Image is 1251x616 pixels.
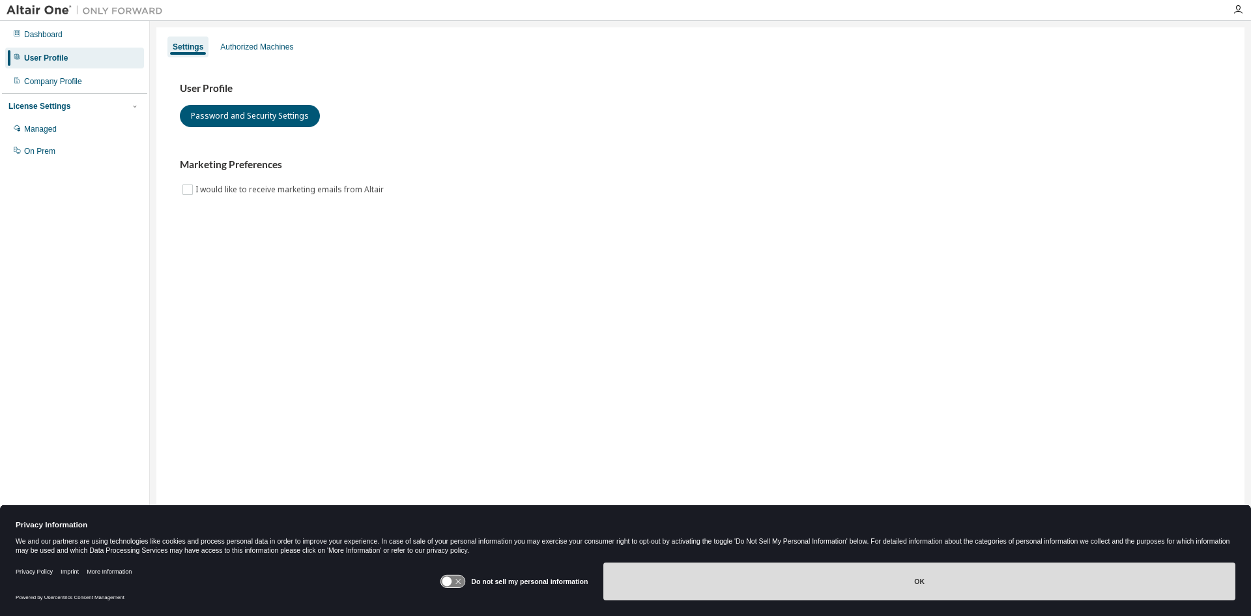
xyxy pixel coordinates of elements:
[180,158,1221,171] h3: Marketing Preferences
[220,42,293,52] div: Authorized Machines
[180,82,1221,95] h3: User Profile
[180,105,320,127] button: Password and Security Settings
[24,76,82,87] div: Company Profile
[8,101,70,111] div: License Settings
[24,124,57,134] div: Managed
[24,29,63,40] div: Dashboard
[173,42,203,52] div: Settings
[24,146,55,156] div: On Prem
[195,182,386,198] label: I would like to receive marketing emails from Altair
[24,53,68,63] div: User Profile
[7,4,169,17] img: Altair One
